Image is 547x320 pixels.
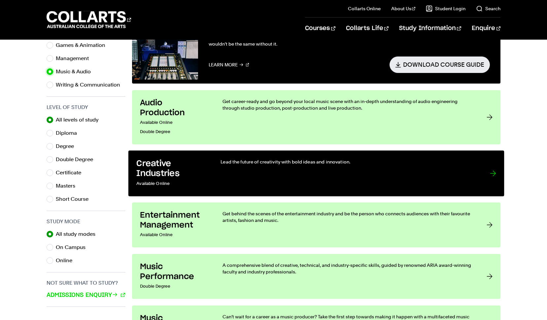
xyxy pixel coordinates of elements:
[56,80,125,89] label: Writing & Communication
[136,179,207,188] p: Available Online
[132,90,500,144] a: Audio Production Available OnlineDouble Degree Get career-ready and go beyond your local music sc...
[140,127,209,136] p: Double Degree
[56,41,111,50] label: Games & Animation
[56,54,94,63] label: Management
[348,5,381,12] a: Collarts Online
[47,10,131,29] div: Go to homepage
[140,118,209,127] p: Available Online
[346,18,389,39] a: Collarts Life
[426,5,465,12] a: Student Login
[476,5,500,12] a: Search
[472,18,500,39] a: Enquire
[56,155,98,164] label: Double Degree
[222,98,473,111] p: Get career-ready and go beyond your local music scene with an in-depth understanding of audio eng...
[56,128,82,138] label: Diploma
[132,254,500,299] a: Music Performance Double Degree A comprehensive blend of creative, technical, and industry-specif...
[128,150,504,196] a: Creative Industries Available Online Lead the future of creativity with bold ideas and innovation.
[56,115,104,124] label: All levels of study
[132,202,500,247] a: Entertainment Management Available Online Get behind the scenes of the entertainment industry and...
[56,142,79,151] label: Degree
[140,98,209,118] h3: Audio Production
[56,181,81,191] label: Masters
[209,56,249,73] a: Learn More
[140,210,209,230] h3: Entertainment Management
[221,159,477,165] p: Lead the future of creativity with bold ideas and innovation.
[47,291,125,300] a: Admissions Enquiry
[47,279,125,287] h3: Not sure what to study?
[56,230,101,239] label: All study modes
[140,262,209,282] h3: Music Performance
[56,195,94,204] label: Short Course
[390,56,490,73] a: Download Course Guide
[47,103,125,111] h3: Level of Study
[47,218,125,226] h3: Study Mode
[56,256,78,265] label: Online
[399,18,461,39] a: Study Information
[222,262,473,275] p: A comprehensive blend of creative, technical, and industry-specific skills, guided by renowned AR...
[56,67,96,76] label: Music & Audio
[140,230,209,239] p: Available Online
[222,210,473,224] p: Get behind the scenes of the entertainment industry and be the person who connects audiences with...
[209,32,490,48] p: Music shapes our society culturally, morally and emotionally - and can be life-changing on a pers...
[132,7,198,80] img: Music & Audio
[56,168,86,177] label: Certificate
[136,159,207,179] h3: Creative Industries
[140,282,209,291] p: Double Degree
[391,5,416,12] a: About Us
[56,243,91,252] label: On Campus
[305,18,335,39] a: Courses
